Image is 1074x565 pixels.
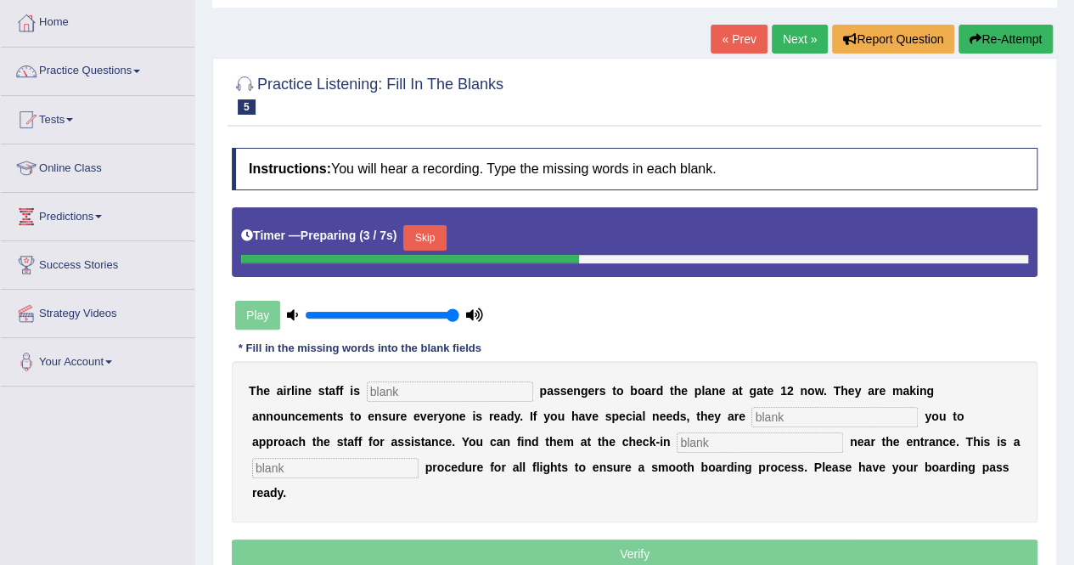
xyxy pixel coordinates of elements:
[432,460,436,474] b: r
[711,25,767,54] a: « Prev
[391,435,397,449] b: a
[807,384,815,398] b: o
[652,410,660,423] b: n
[520,410,523,423] b: .
[745,460,752,474] b: g
[858,435,864,449] b: e
[656,384,664,398] b: d
[841,384,848,398] b: h
[537,460,540,474] b: l
[530,410,533,423] b: I
[363,229,393,242] b: 3 / 7s
[497,435,503,449] b: a
[249,161,331,176] b: Instructions:
[563,435,573,449] b: m
[400,410,407,423] b: e
[687,460,694,474] b: h
[929,435,936,449] b: a
[892,384,902,398] b: m
[522,460,526,474] b: l
[353,384,360,398] b: s
[1,144,194,187] a: Online Class
[472,460,476,474] b: r
[973,435,981,449] b: h
[778,460,784,474] b: c
[787,384,794,398] b: 2
[824,384,827,398] b: .
[635,410,642,423] b: a
[718,384,725,398] b: e
[601,435,609,449] b: h
[622,435,629,449] b: c
[333,410,337,423] b: t
[266,410,273,423] b: n
[592,410,599,423] b: e
[784,460,791,474] b: e
[694,384,702,398] b: p
[335,384,340,398] b: f
[373,435,380,449] b: o
[500,410,507,423] b: a
[472,410,475,423] b: i
[451,460,458,474] b: e
[658,460,668,474] b: m
[312,435,317,449] b: t
[739,410,745,423] b: e
[931,410,939,423] b: o
[879,384,886,398] b: e
[301,410,308,423] b: e
[848,384,855,398] b: e
[707,410,714,423] b: e
[512,460,519,474] b: a
[575,460,579,474] b: t
[291,384,295,398] b: l
[732,384,739,398] b: a
[532,460,537,474] b: f
[494,460,502,474] b: o
[543,460,550,474] b: g
[325,384,329,398] b: t
[578,460,586,474] b: o
[708,460,716,474] b: o
[337,435,344,449] b: s
[909,384,916,398] b: k
[433,410,437,423] b: r
[232,148,1037,190] h4: You will hear a recording. Type the missing words in each blank.
[638,384,645,398] b: o
[716,460,723,474] b: a
[277,384,284,398] b: a
[489,410,493,423] b: r
[295,384,298,398] b: i
[949,435,956,449] b: e
[598,435,602,449] b: t
[347,435,354,449] b: a
[705,384,711,398] b: a
[543,410,550,423] b: y
[252,410,259,423] b: a
[677,432,843,453] input: blank
[459,410,466,423] b: e
[588,384,594,398] b: e
[280,410,288,423] b: u
[832,25,954,54] button: Report Question
[906,435,913,449] b: e
[427,410,434,423] b: e
[655,435,660,449] b: -
[612,384,616,398] b: t
[368,435,373,449] b: f
[683,460,687,474] b: t
[560,384,567,398] b: s
[700,410,708,423] b: h
[278,435,285,449] b: o
[318,384,325,398] b: s
[797,460,804,474] b: s
[340,384,344,398] b: f
[374,410,382,423] b: n
[770,460,778,474] b: o
[926,384,934,398] b: g
[458,460,465,474] b: d
[476,460,483,474] b: e
[519,460,522,474] b: l
[767,384,773,398] b: e
[758,460,766,474] b: p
